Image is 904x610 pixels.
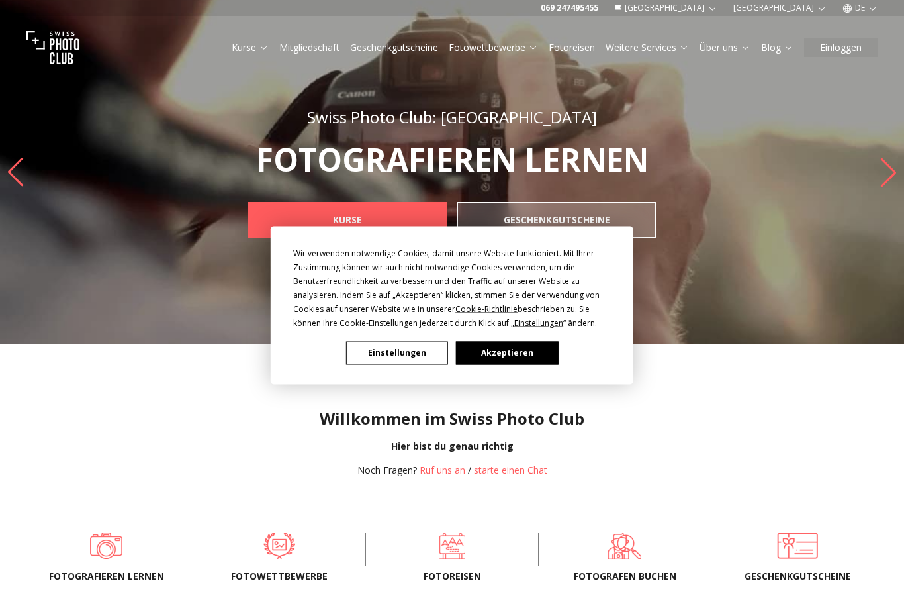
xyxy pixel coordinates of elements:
button: Akzeptieren [456,341,558,364]
span: Einstellungen [514,317,563,328]
span: Cookie-Richtlinie [455,303,518,314]
div: Wir verwenden notwendige Cookies, damit unsere Website funktioniert. Mit Ihrer Zustimmung können ... [293,246,611,329]
div: Cookie Consent Prompt [271,226,633,384]
button: Einstellungen [346,341,448,364]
